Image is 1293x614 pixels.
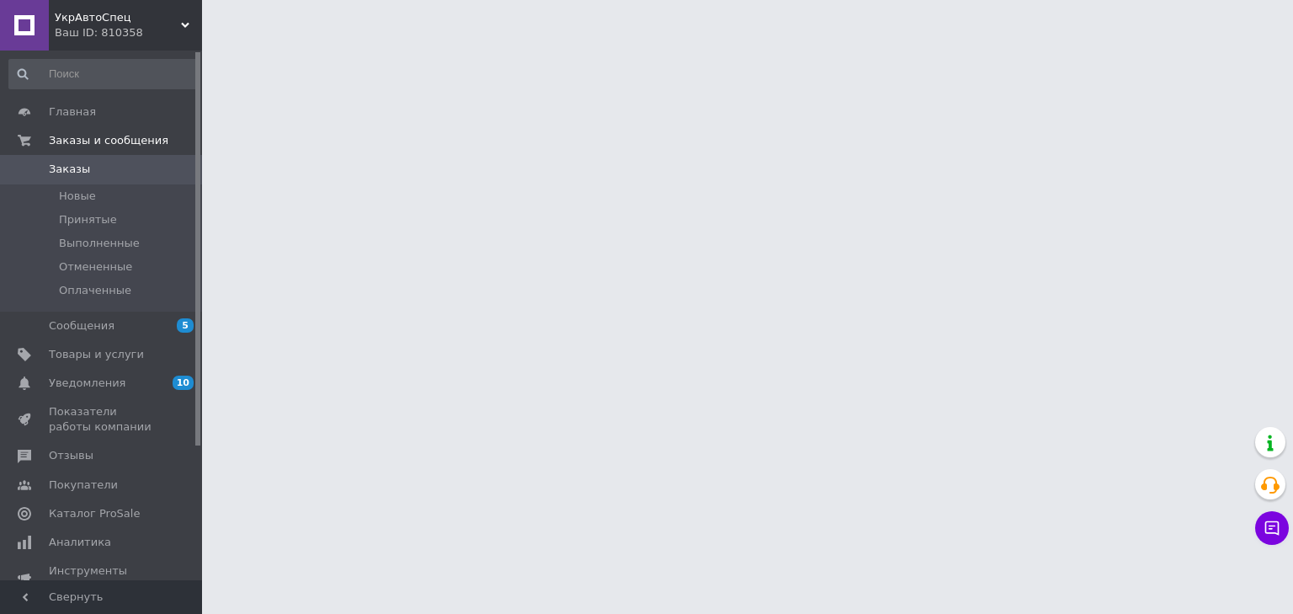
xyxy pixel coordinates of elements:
div: Ваш ID: 810358 [55,25,202,40]
span: Каталог ProSale [49,506,140,521]
span: Выполненные [59,236,140,251]
span: Заказы и сообщения [49,133,168,148]
span: Принятые [59,212,117,227]
span: Сообщения [49,318,114,334]
span: 5 [177,318,194,333]
span: Заказы [49,162,90,177]
span: Аналитика [49,535,111,550]
span: Главная [49,104,96,120]
span: Инструменты вебмастера и SEO [49,563,156,594]
span: Отмененные [59,259,132,275]
span: Покупатели [49,478,118,493]
span: 10 [173,376,194,390]
span: Новые [59,189,96,204]
span: Отзывы [49,448,93,463]
span: УкрАвтоСпец [55,10,181,25]
span: Оплаченные [59,283,131,298]
button: Чат с покупателем [1255,511,1289,545]
span: Товары и услуги [49,347,144,362]
input: Поиск [8,59,199,89]
span: Показатели работы компании [49,404,156,435]
span: Уведомления [49,376,125,391]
